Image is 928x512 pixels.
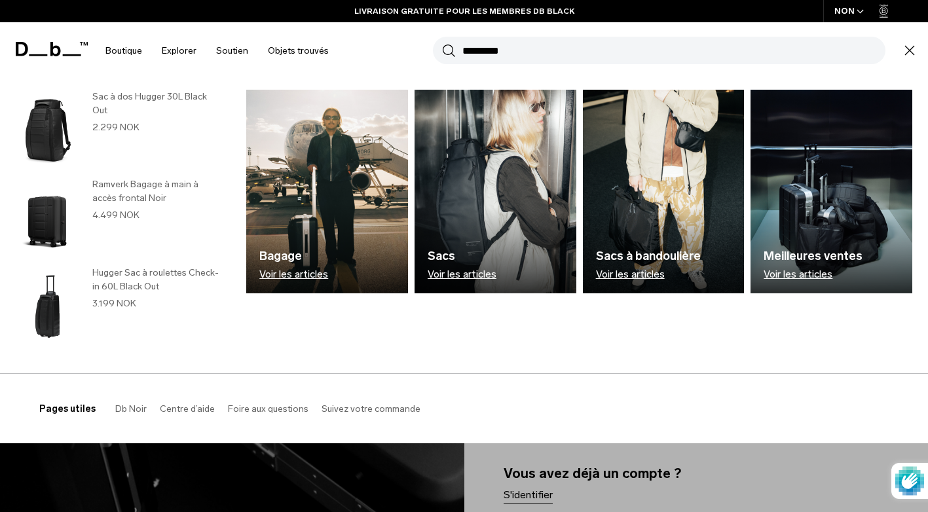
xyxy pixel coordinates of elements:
[751,90,912,293] a: Db Meilleures ventes Voir les articles
[834,7,855,16] font: NON
[105,27,142,74] a: Boutique
[16,90,79,171] img: Sac à dos Hugger 30L Black Out
[415,90,576,293] a: Db Sacs Voir les articles
[162,27,196,74] a: Explorer
[16,90,220,171] a: Sac à dos Hugger 30L Black Out Sac à dos Hugger 30L Black Out 2.299 NOK
[596,247,701,265] h3: Sacs à bandoulière
[764,247,863,265] h3: Meilleures ventes
[216,27,248,74] a: Soutien
[92,210,139,221] span: 4.499 NOK
[92,90,220,117] h3: Sac à dos Hugger 30L Black Out
[895,463,924,499] img: Protégé par hCaptcha
[16,266,79,347] img: Hugger Sac à roulettes Check-in 60L Black Out
[246,90,408,293] img: Db
[92,122,139,133] span: 2.299 NOK
[160,403,215,414] a: Centre d’aide
[115,403,147,414] a: Db Noir
[322,403,420,414] a: Suivez votre commande
[268,27,329,74] a: Objets trouvés
[16,177,220,259] a: Ramverk Bagage à main à accès frontal Noir Ramverk Bagage à main à accès frontal Noir 4.499 NOK
[16,177,79,259] img: Ramverk Bagage à main à accès frontal Noir
[596,268,701,280] p: Voir les articles
[583,90,745,293] img: Db
[354,5,574,17] a: LIVRAISON GRATUITE POUR LES MEMBRES DB BLACK
[259,247,328,265] h3: Bagage
[259,268,328,280] p: Voir les articles
[92,298,136,309] span: 3.199 NOK
[39,402,96,416] h3: Pages utiles
[92,266,220,293] h3: Hugger Sac à roulettes Check-in 60L Black Out
[428,268,496,280] p: Voir les articles
[16,266,220,347] a: Hugger Sac à roulettes Check-in 60L Black Out Hugger Sac à roulettes Check-in 60L Black Out 3.199...
[583,90,745,293] a: Db Sacs à bandoulière Voir les articles
[96,22,339,79] nav: Navigation principale
[415,90,576,293] img: Db
[751,90,912,293] img: Db
[228,403,308,414] a: Foire aux questions
[246,90,408,293] a: Db Bagage Voir les articles
[428,247,496,265] h3: Sacs
[764,268,863,280] p: Voir les articles
[92,177,220,205] h3: Ramverk Bagage à main à accès frontal Noir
